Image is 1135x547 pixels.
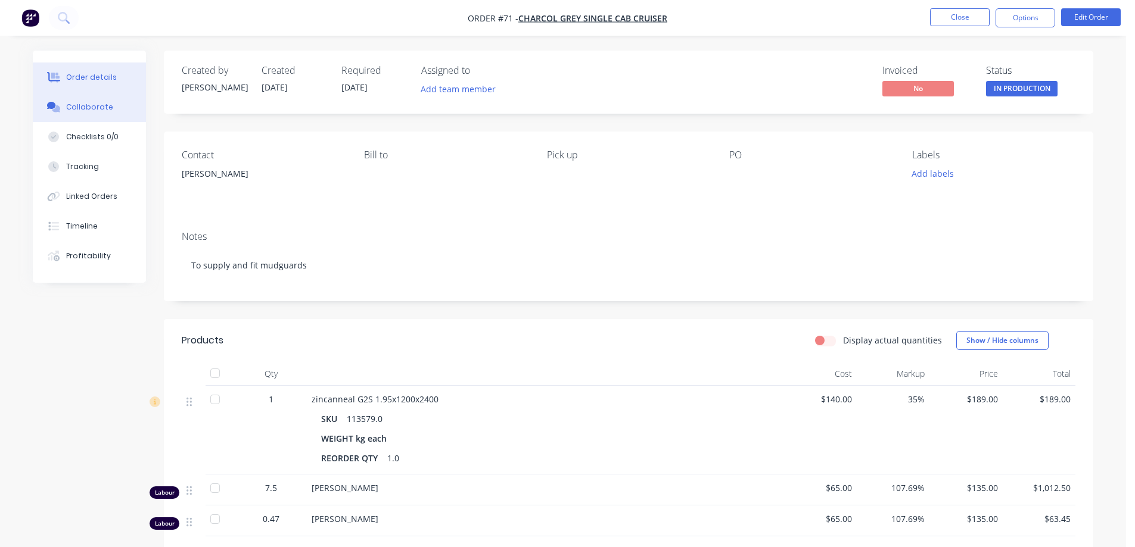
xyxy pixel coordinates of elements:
[182,247,1075,283] div: To supply and fit mudguards
[312,393,439,405] span: zincanneal G2S 1.95x1200x2400
[182,165,345,182] div: [PERSON_NAME]
[33,182,146,211] button: Linked Orders
[182,81,247,93] div: [PERSON_NAME]
[66,191,117,202] div: Linked Orders
[547,149,710,161] div: Pick up
[1007,482,1071,494] span: $1,012.50
[33,241,146,271] button: Profitability
[986,81,1058,96] span: IN PRODUCTION
[862,393,925,405] span: 35%
[912,149,1075,161] div: Labels
[265,482,277,494] span: 7.5
[66,132,119,142] div: Checklists 0/0
[263,512,279,525] span: 0.47
[262,65,327,76] div: Created
[862,512,925,525] span: 107.69%
[905,165,960,182] button: Add labels
[783,362,857,386] div: Cost
[33,152,146,182] button: Tracking
[66,102,113,112] div: Collaborate
[182,333,223,348] div: Products
[66,72,117,83] div: Order details
[1007,512,1071,525] span: $63.45
[421,81,502,97] button: Add team member
[934,482,998,494] span: $135.00
[364,149,527,161] div: Bill to
[929,362,1003,386] div: Price
[518,12,667,24] a: charcol grey single cab cruiser
[882,81,954,96] span: No
[788,512,852,525] span: $65.00
[235,362,307,386] div: Qty
[21,9,39,27] img: Factory
[182,165,345,204] div: [PERSON_NAME]
[312,513,378,524] span: [PERSON_NAME]
[1003,362,1076,386] div: Total
[312,482,378,493] span: [PERSON_NAME]
[862,482,925,494] span: 107.69%
[934,512,998,525] span: $135.00
[33,211,146,241] button: Timeline
[321,449,383,467] div: REORDER QTY
[66,161,99,172] div: Tracking
[33,62,146,92] button: Order details
[182,231,1075,242] div: Notes
[956,331,1049,350] button: Show / Hide columns
[182,65,247,76] div: Created by
[843,334,942,346] label: Display actual quantities
[930,8,990,26] button: Close
[729,149,893,161] div: PO
[66,221,98,232] div: Timeline
[33,122,146,152] button: Checklists 0/0
[150,517,179,530] div: Labour
[321,430,391,447] div: WEIGHT kg each
[986,65,1075,76] div: Status
[788,393,852,405] span: $140.00
[934,393,998,405] span: $189.00
[269,393,273,405] span: 1
[857,362,930,386] div: Markup
[421,65,540,76] div: Assigned to
[262,82,288,93] span: [DATE]
[996,8,1055,27] button: Options
[1007,393,1071,405] span: $189.00
[882,65,972,76] div: Invoiced
[182,149,345,161] div: Contact
[986,81,1058,99] button: IN PRODUCTION
[1061,8,1121,26] button: Edit Order
[341,82,368,93] span: [DATE]
[150,486,179,499] div: Labour
[66,251,111,261] div: Profitability
[468,12,518,24] span: Order #71 -
[383,449,404,467] div: 1.0
[33,92,146,122] button: Collaborate
[321,410,342,427] div: SKU
[788,482,852,494] span: $65.00
[341,65,407,76] div: Required
[415,81,502,97] button: Add team member
[342,410,387,427] div: 113579.0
